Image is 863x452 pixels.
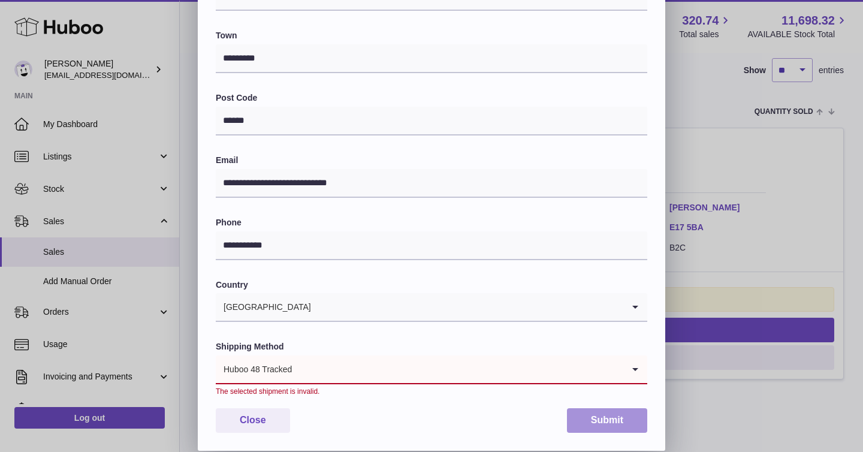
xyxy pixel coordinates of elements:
label: Shipping Method [216,341,647,352]
span: Huboo 48 Tracked [216,355,292,383]
label: Town [216,30,647,41]
button: Submit [567,408,647,433]
label: Email [216,155,647,166]
div: The selected shipment is invalid. [216,387,647,396]
span: [GEOGRAPHIC_DATA] [216,293,312,321]
input: Search for option [312,293,623,321]
div: Search for option [216,355,647,384]
label: Post Code [216,92,647,104]
label: Phone [216,217,647,228]
div: Search for option [216,293,647,322]
input: Search for option [292,355,623,383]
button: Close [216,408,290,433]
label: Country [216,279,647,291]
